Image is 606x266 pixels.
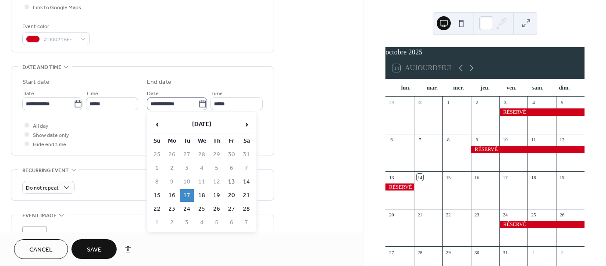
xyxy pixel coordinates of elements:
div: jeu. [472,79,498,97]
div: 27 [388,249,395,255]
div: dim. [551,79,577,97]
div: 2 [474,99,480,106]
div: RÉSERVÉ [499,108,585,116]
td: 19 [210,189,224,202]
td: 15 [150,189,164,202]
div: 3 [502,99,509,106]
div: 31 [502,249,509,255]
td: 4 [195,216,209,229]
div: ; [22,226,47,251]
td: 27 [225,203,239,216]
div: octobre 2025 [385,47,585,58]
div: 14 [417,174,423,180]
span: › [240,115,253,133]
div: mer. [446,79,472,97]
div: ven. [498,79,524,97]
td: 5 [210,216,224,229]
td: 26 [165,148,179,161]
td: 16 [165,189,179,202]
div: 15 [445,174,452,180]
span: Save [87,245,101,255]
div: 10 [502,137,509,143]
div: 30 [417,99,423,106]
div: 4 [530,99,537,106]
td: 25 [150,148,164,161]
th: Sa [239,135,253,147]
th: Fr [225,135,239,147]
td: 14 [239,176,253,188]
span: Date [22,89,34,98]
td: 11 [195,176,209,188]
div: 28 [417,249,423,255]
div: 23 [474,212,480,218]
td: 4 [195,162,209,175]
span: Time [86,89,98,98]
button: Save [71,239,117,259]
span: Show date only [33,131,69,140]
th: We [195,135,209,147]
div: 2 [559,249,565,255]
div: 25 [530,212,537,218]
div: 21 [417,212,423,218]
span: Event image [22,211,57,220]
div: 1 [530,249,537,255]
div: 29 [388,99,395,106]
th: Tu [180,135,194,147]
div: 9 [474,137,480,143]
div: 8 [445,137,452,143]
span: Date [147,89,159,98]
div: 6 [388,137,395,143]
div: 26 [559,212,565,218]
td: 23 [165,203,179,216]
td: 2 [165,216,179,229]
td: 18 [195,189,209,202]
td: 7 [239,216,253,229]
div: 7 [417,137,423,143]
td: 28 [239,203,253,216]
span: Do not repeat [26,183,59,193]
th: [DATE] [165,115,239,134]
span: Recurring event [22,166,69,175]
div: 13 [388,174,395,180]
td: 17 [180,189,194,202]
div: 16 [474,174,480,180]
div: 22 [445,212,452,218]
td: 3 [180,216,194,229]
span: All day [33,122,48,131]
td: 10 [180,176,194,188]
td: 26 [210,203,224,216]
td: 9 [165,176,179,188]
td: 28 [195,148,209,161]
th: Su [150,135,164,147]
div: 12 [559,137,565,143]
div: 24 [502,212,509,218]
td: 8 [150,176,164,188]
span: Cancel [29,245,53,255]
td: 24 [180,203,194,216]
td: 1 [150,216,164,229]
div: 18 [530,174,537,180]
div: 29 [445,249,452,255]
div: End date [147,78,171,87]
td: 13 [225,176,239,188]
td: 31 [239,148,253,161]
button: Cancel [14,239,68,259]
div: RÉSERVÉ [471,146,585,153]
div: 20 [388,212,395,218]
div: Start date [22,78,50,87]
div: RÉSERVÉ [499,221,585,228]
td: 20 [225,189,239,202]
div: lun. [392,79,419,97]
div: RÉSERVÉ [385,183,414,191]
th: Mo [165,135,179,147]
div: 19 [559,174,565,180]
td: 6 [225,162,239,175]
div: mar. [419,79,445,97]
td: 2 [165,162,179,175]
td: 21 [239,189,253,202]
td: 12 [210,176,224,188]
div: sam. [524,79,551,97]
td: 27 [180,148,194,161]
td: 3 [180,162,194,175]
